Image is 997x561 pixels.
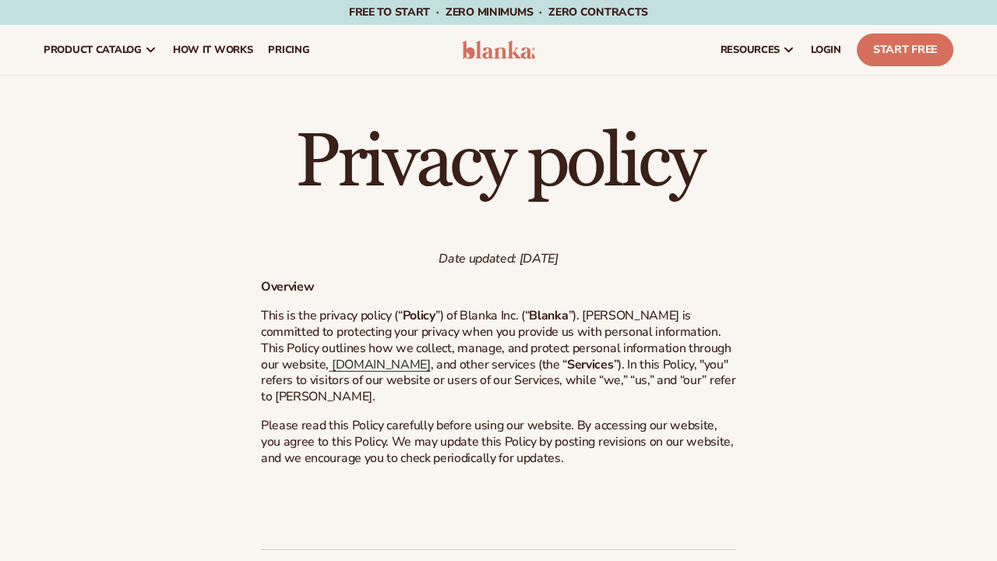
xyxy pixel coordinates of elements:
[403,307,435,324] strong: Policy
[811,44,841,56] span: LOGIN
[261,278,314,295] strong: Overview
[44,44,142,56] span: product catalog
[349,5,648,19] span: Free to start · ZERO minimums · ZERO contracts
[803,25,849,75] a: LOGIN
[439,250,558,267] em: Date updated: [DATE]
[268,44,309,56] span: pricing
[261,125,736,200] h1: Privacy policy
[720,44,780,56] span: resources
[261,417,734,467] span: Please read this Policy carefully before using our website. By accessing our website, you agree t...
[329,356,431,373] a: [DOMAIN_NAME]
[332,356,431,373] span: [DOMAIN_NAME]
[261,356,735,406] span: ”). In this Policy, "you" refers to visitors of our website or users of our Services, while “we,”...
[713,25,803,75] a: resources
[261,307,403,324] span: This is the privacy policy (“
[462,41,535,59] img: logo
[260,25,317,75] a: pricing
[431,356,567,373] span: , and other services (the “
[36,25,165,75] a: product catalog
[529,307,568,324] strong: Blanka
[857,34,953,66] a: Start Free
[173,44,253,56] span: How It Works
[165,25,261,75] a: How It Works
[261,307,731,372] span: ”). [PERSON_NAME] is committed to protecting your privacy when you provide us with personal infor...
[567,356,613,373] strong: Services
[435,307,530,324] span: ”) of Blanka Inc. (“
